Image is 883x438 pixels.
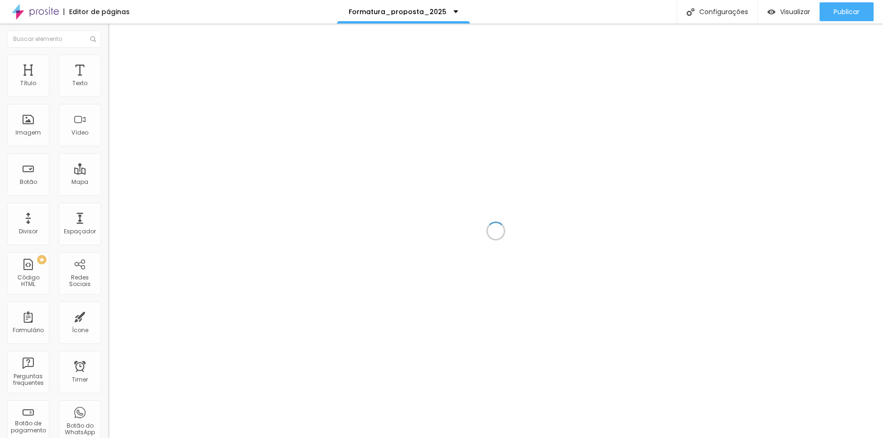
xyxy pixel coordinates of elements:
div: Título [20,80,36,87]
button: Publicar [820,2,874,21]
span: Visualizar [780,8,810,16]
input: Buscar elemento [7,31,101,48]
div: Editor de páginas [63,8,130,15]
div: Ícone [72,327,88,334]
div: Perguntas frequentes [9,373,47,387]
button: Visualizar [758,2,820,21]
div: Botão do WhatsApp [61,422,98,436]
div: Divisor [19,228,38,235]
div: Código HTML [9,274,47,288]
img: view-1.svg [767,8,775,16]
p: Formatura_proposta_2025 [349,8,446,15]
div: Vídeo [71,129,88,136]
div: Imagem [16,129,41,136]
div: Texto [72,80,87,87]
span: Publicar [834,8,860,16]
div: Redes Sociais [61,274,98,288]
div: Timer [72,376,88,383]
div: Mapa [71,179,88,185]
div: Formulário [13,327,44,334]
div: Botão [20,179,37,185]
div: Espaçador [64,228,96,235]
img: Icone [90,36,96,42]
img: Icone [687,8,695,16]
div: Botão de pagamento [9,420,47,434]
